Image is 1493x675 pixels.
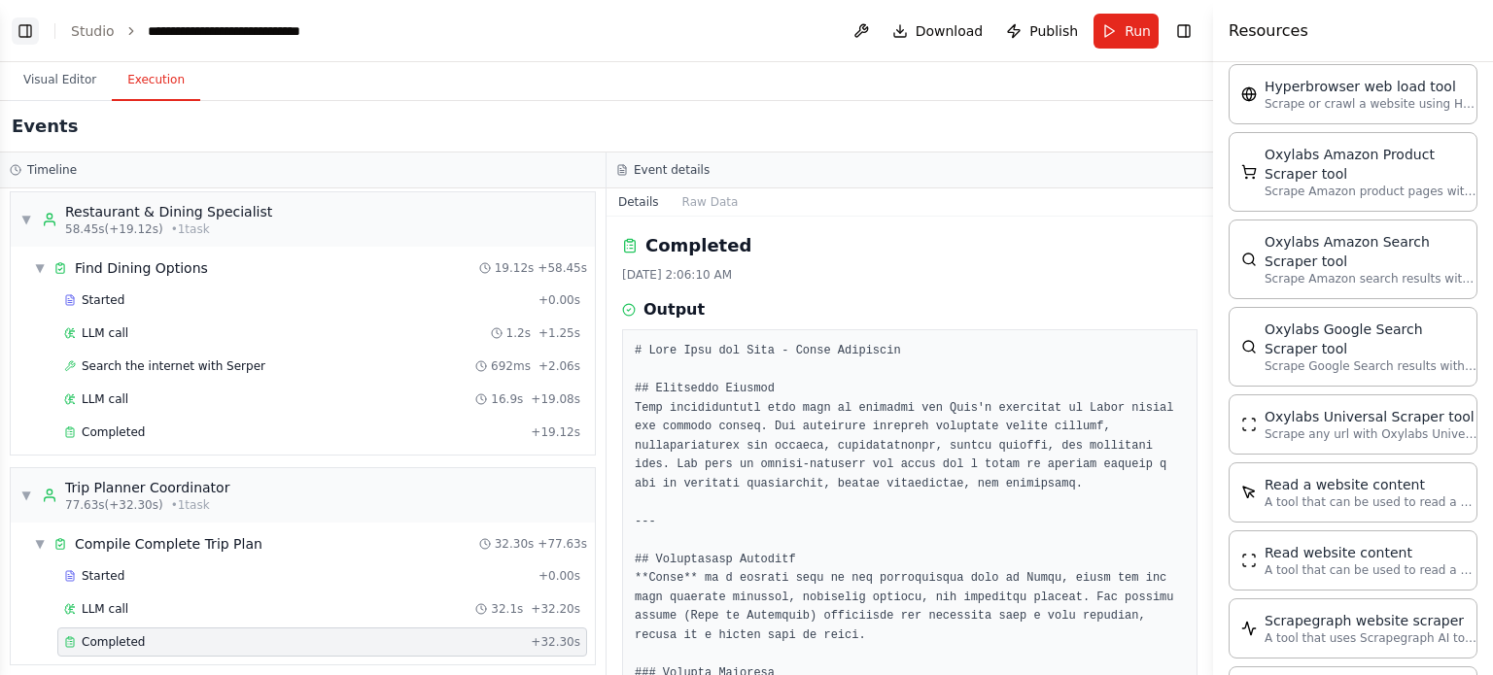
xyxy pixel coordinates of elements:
span: Download [916,21,984,41]
span: 1.2s [506,325,531,341]
div: Oxylabs Amazon Search Scraper tool [1265,232,1478,271]
p: A tool that can be used to read a website content. [1265,494,1478,510]
p: A tool that uses Scrapegraph AI to intelligently scrape website content. [1265,630,1478,646]
p: Scrape Amazon search results with Oxylabs Amazon Search Scraper [1265,271,1478,287]
span: LLM call [82,391,128,407]
button: Details [607,188,671,216]
span: + 1.25s [538,325,580,341]
span: + 19.12s [531,424,580,440]
div: Oxylabs Amazon Product Scraper tool [1265,145,1478,184]
span: • 1 task [171,221,210,237]
span: 19.12s [495,260,535,276]
span: ▼ [34,260,46,276]
span: 32.30s [495,536,535,552]
span: 32.1s [491,601,523,617]
span: 692ms [491,358,531,374]
span: Search the internet with Serper [82,358,265,374]
span: + 0.00s [538,568,580,584]
button: Execution [112,60,200,101]
span: Run [1125,21,1151,41]
span: + 77.63s [538,536,587,552]
p: Scrape or crawl a website using Hyperbrowser and return the contents in properly formatted markdo... [1265,96,1478,112]
span: Completed [82,424,145,440]
img: OxylabsAmazonProductScraperTool [1241,164,1257,180]
p: Scrape any url with Oxylabs Universal Scraper [1265,426,1478,442]
span: Started [82,292,124,308]
span: 58.45s (+19.12s) [65,221,163,237]
span: 77.63s (+32.30s) [65,497,163,513]
img: OxylabsAmazonSearchScraperTool [1241,252,1257,267]
h2: Events [12,113,78,140]
h3: Event details [634,162,710,178]
button: Run [1094,14,1159,49]
p: Scrape Amazon product pages with Oxylabs Amazon Product Scraper [1265,184,1478,199]
p: A tool that can be used to read a website content. [1265,562,1478,578]
div: Read website content [1265,543,1478,562]
img: ScrapegraphScrapeTool [1241,621,1257,636]
img: ScrapeElementFromWebsiteTool [1241,485,1257,500]
span: ▼ [20,488,32,503]
span: 16.9s [491,391,523,407]
span: LLM call [82,601,128,617]
div: Scrapegraph website scraper [1265,611,1478,630]
div: Oxylabs Universal Scraper tool [1265,407,1478,426]
img: OxylabsUniversalScraperTool [1241,417,1257,432]
span: LLM call [82,325,128,341]
nav: breadcrumb [71,21,330,41]
span: Started [82,568,124,584]
span: + 32.30s [531,634,580,650]
div: Trip Planner Coordinator [65,478,229,497]
button: Show left sidebar [12,17,39,45]
div: Compile Complete Trip Plan [75,534,262,554]
div: Hyperbrowser web load tool [1265,77,1478,96]
span: ▼ [20,212,32,227]
h4: Resources [1229,19,1308,43]
button: Visual Editor [8,60,112,101]
span: + 19.08s [531,391,580,407]
h2: Completed [645,232,751,259]
h3: Output [643,298,705,321]
div: Restaurant & Dining Specialist [65,202,272,221]
button: Publish [998,14,1086,49]
img: HyperbrowserLoadTool [1241,86,1257,102]
div: Find Dining Options [75,258,208,278]
span: ▼ [34,536,46,552]
span: + 0.00s [538,292,580,308]
span: Publish [1029,21,1078,41]
img: ScrapeWebsiteTool [1241,553,1257,568]
span: + 32.20s [531,601,580,617]
button: Download [885,14,991,49]
h3: Timeline [27,162,77,178]
span: Completed [82,634,145,650]
div: Read a website content [1265,475,1478,494]
span: • 1 task [171,497,210,513]
img: OxylabsGoogleSearchScraperTool [1241,339,1257,354]
button: Hide right sidebar [1170,17,1198,45]
div: [DATE] 2:06:10 AM [622,267,1198,283]
button: Raw Data [671,188,750,216]
span: + 58.45s [538,260,587,276]
p: Scrape Google Search results with Oxylabs Google Search Scraper [1265,358,1478,374]
span: + 2.06s [538,358,580,374]
a: Studio [71,23,115,39]
div: Oxylabs Google Search Scraper tool [1265,320,1478,358]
